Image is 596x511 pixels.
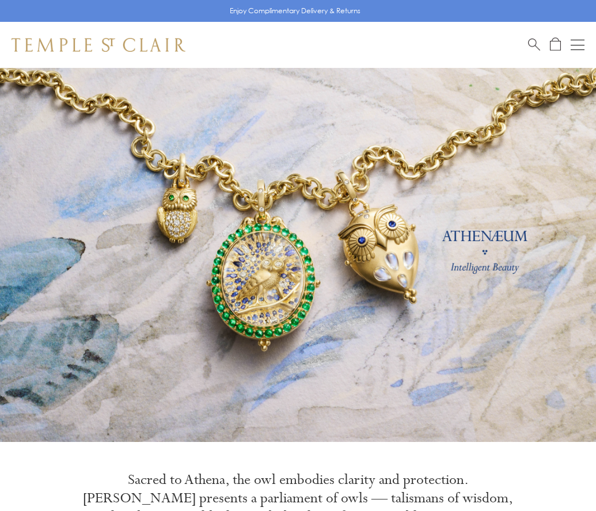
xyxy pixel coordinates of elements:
a: Open Shopping Bag [550,37,561,52]
img: Temple St. Clair [12,38,185,52]
button: Open navigation [571,38,584,52]
a: Search [528,37,540,52]
p: Enjoy Complimentary Delivery & Returns [230,5,360,17]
